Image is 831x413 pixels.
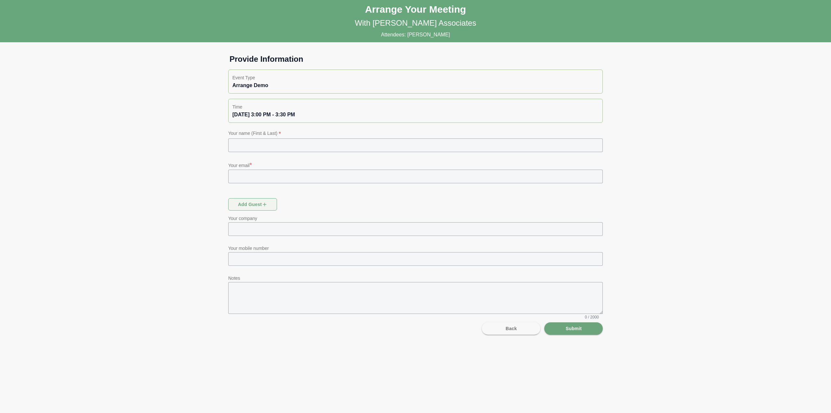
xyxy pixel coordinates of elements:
h1: Arrange Your Meeting [365,4,466,15]
span: 0 / 2000 [585,315,599,320]
p: Event Type [232,74,599,82]
button: Add guest [228,198,277,211]
span: Add guest [238,198,268,211]
div: Arrange Demo [232,82,599,89]
p: Your name (First & Last) [228,129,603,138]
p: With [PERSON_NAME] Associates [355,18,476,28]
span: Submit [565,322,582,335]
span: Back [505,322,517,335]
p: Time [232,103,599,111]
p: Attendees: [PERSON_NAME] [381,31,450,39]
button: Submit [544,322,603,335]
p: Your company [228,214,603,222]
div: [DATE] 3:00 PM - 3:30 PM [232,111,599,119]
p: Notes [228,274,603,282]
button: Back [482,322,540,335]
h1: Provide Information [224,54,607,64]
p: Your email [228,161,603,170]
p: Your mobile number [228,244,603,252]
